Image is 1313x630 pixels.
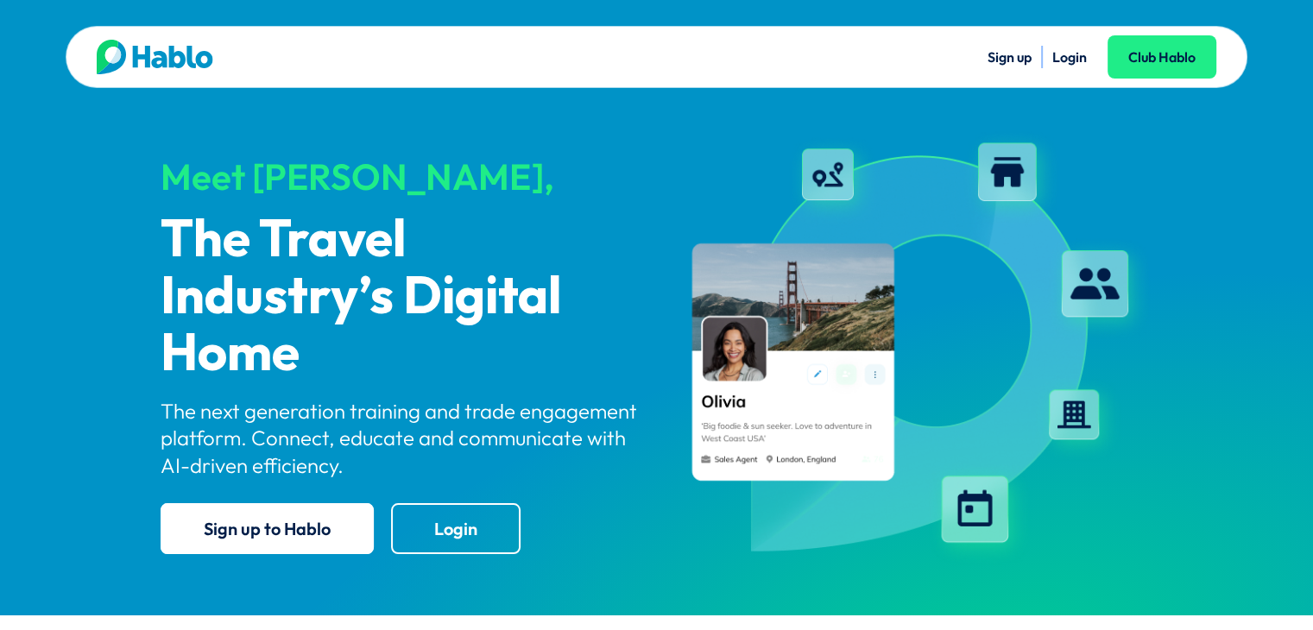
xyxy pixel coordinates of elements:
div: Meet [PERSON_NAME], [161,157,642,197]
img: hablo-profile-image [672,129,1153,569]
img: Hablo logo main 2 [97,40,213,74]
a: Club Hablo [1108,35,1216,79]
a: Login [1052,48,1087,66]
a: Sign up [988,48,1032,66]
a: Sign up to Hablo [161,503,374,554]
p: The Travel Industry’s Digital Home [161,212,642,383]
a: Login [391,503,521,554]
p: The next generation training and trade engagement platform. Connect, educate and communicate with... [161,398,642,479]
